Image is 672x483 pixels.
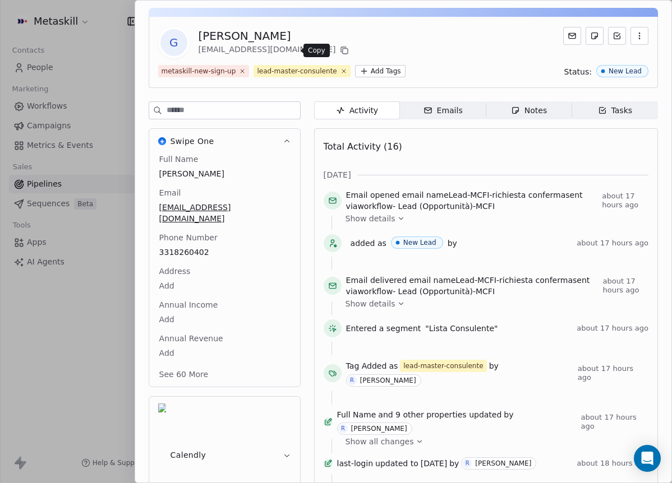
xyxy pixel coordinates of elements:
span: Annual Revenue [157,333,225,344]
span: Lead (Opportunità)-MCFI [398,287,495,296]
span: Email [157,187,183,198]
span: Calendly [171,449,206,461]
button: Add Tags [355,65,406,77]
div: R [350,376,354,385]
span: 3318260402 [159,247,290,258]
span: [PERSON_NAME] [159,168,290,179]
span: about 18 hours ago [577,459,648,468]
span: by [504,409,513,420]
span: Email opened [346,191,400,199]
span: Status: [564,66,592,77]
div: R [341,424,345,433]
div: Notes [511,105,547,117]
span: Add [159,347,290,359]
span: and 9 other properties updated [378,409,501,420]
span: Tag Added [346,360,387,371]
span: updated to [375,458,418,469]
span: G [160,29,187,56]
p: Copy [308,46,325,55]
div: [PERSON_NAME] [199,28,352,44]
span: Add [159,280,290,291]
div: R [466,459,470,468]
span: Show details [346,213,395,224]
div: [PERSON_NAME] [360,377,416,384]
span: last-login [337,458,373,469]
a: Show all changes [346,436,641,447]
div: New Lead [609,67,642,75]
span: Phone Number [157,232,220,243]
span: added as [351,238,386,249]
span: about 17 hours ago [577,324,648,333]
span: [DATE] [421,458,447,469]
div: metaskill-new-sign-up [162,66,236,76]
div: [EMAIL_ADDRESS][DOMAIN_NAME] [199,44,352,57]
span: Lead (Opportunità)-MCFI [398,202,495,211]
span: as [389,360,398,371]
span: Add [159,314,290,325]
div: lead-master-consulente [403,361,483,371]
span: email name sent via workflow - [346,275,599,297]
div: [PERSON_NAME] [475,459,531,467]
div: lead-master-consulente [257,66,337,76]
span: Annual Income [157,299,220,310]
div: New Lead [403,239,436,247]
span: by [449,458,459,469]
a: Show details [346,213,641,224]
div: Swipe OneSwipe One [149,154,300,387]
div: Emails [424,105,463,117]
span: Show all changes [346,436,414,447]
span: "Lista Consulente" [425,323,498,334]
span: Email delivered [346,276,407,285]
span: by [489,360,499,371]
span: about 17 hours ago [577,239,648,248]
span: Address [157,266,193,277]
span: [EMAIL_ADDRESS][DOMAIN_NAME] [159,202,290,224]
span: Entered a segment [346,323,421,334]
span: Total Activity (16) [324,141,402,152]
span: [DATE] [324,169,351,180]
span: Lead-MCFI-richiesta conferma [449,191,566,199]
span: Show details [346,298,395,309]
span: by [448,238,457,249]
div: Open Intercom Messenger [634,445,661,472]
div: Tasks [598,105,633,117]
a: Show details [346,298,641,309]
span: about 17 hours ago [578,364,648,382]
span: about 17 hours ago [602,277,648,295]
span: email name sent via workflow - [346,189,598,212]
span: Full Name [337,409,376,420]
img: Swipe One [158,137,166,145]
span: about 17 hours ago [581,413,648,431]
button: Swipe OneSwipe One [149,129,300,154]
div: [PERSON_NAME] [351,425,407,433]
span: about 17 hours ago [602,192,648,210]
span: Lead-MCFI-richiesta conferma [455,276,573,285]
span: Full Name [157,154,201,165]
span: Swipe One [171,136,214,147]
button: See 60 More [153,364,215,384]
